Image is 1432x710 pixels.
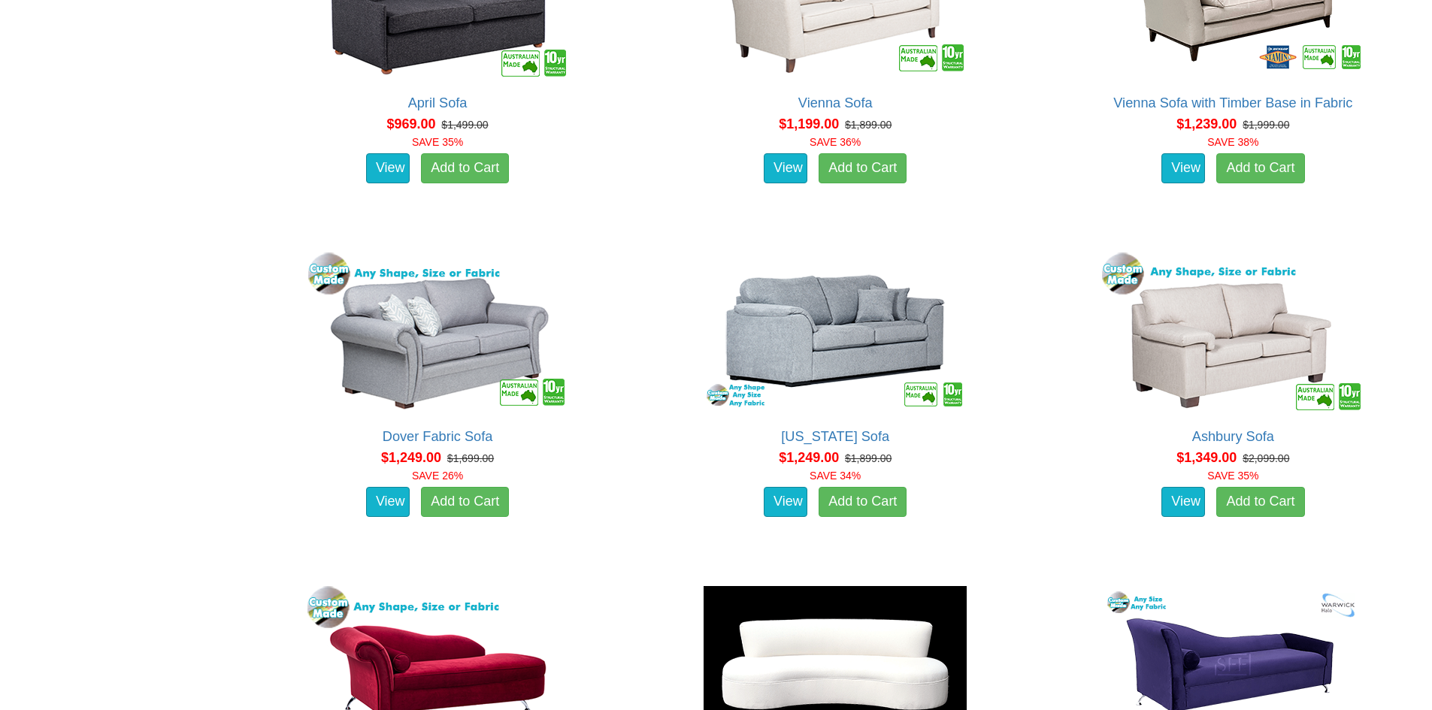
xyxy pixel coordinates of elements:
[798,95,873,110] a: Vienna Sofa
[421,487,509,517] a: Add to Cart
[845,452,892,464] del: $1,899.00
[408,95,468,110] a: April Sofa
[810,470,861,482] font: SAVE 34%
[302,249,573,414] img: Dover Fabric Sofa
[764,487,807,517] a: View
[819,153,907,183] a: Add to Cart
[845,119,892,131] del: $1,899.00
[421,153,509,183] a: Add to Cart
[412,136,463,148] font: SAVE 35%
[1243,452,1289,464] del: $2,099.00
[1097,249,1368,414] img: Ashbury Sofa
[764,153,807,183] a: View
[810,136,861,148] font: SAVE 36%
[441,119,488,131] del: $1,499.00
[412,470,463,482] font: SAVE 26%
[781,429,889,444] a: [US_STATE] Sofa
[1207,470,1258,482] font: SAVE 35%
[1216,153,1304,183] a: Add to Cart
[386,116,435,131] span: $969.00
[383,429,493,444] a: Dover Fabric Sofa
[366,153,410,183] a: View
[1192,429,1274,444] a: Ashbury Sofa
[447,452,494,464] del: $1,699.00
[1243,119,1289,131] del: $1,999.00
[700,249,970,414] img: Texas Sofa
[366,487,410,517] a: View
[1216,487,1304,517] a: Add to Cart
[381,450,441,465] span: $1,249.00
[1207,136,1258,148] font: SAVE 38%
[779,116,839,131] span: $1,199.00
[1176,450,1237,465] span: $1,349.00
[1176,116,1237,131] span: $1,239.00
[1161,153,1205,183] a: View
[1161,487,1205,517] a: View
[1113,95,1352,110] a: Vienna Sofa with Timber Base in Fabric
[819,487,907,517] a: Add to Cart
[779,450,839,465] span: $1,249.00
